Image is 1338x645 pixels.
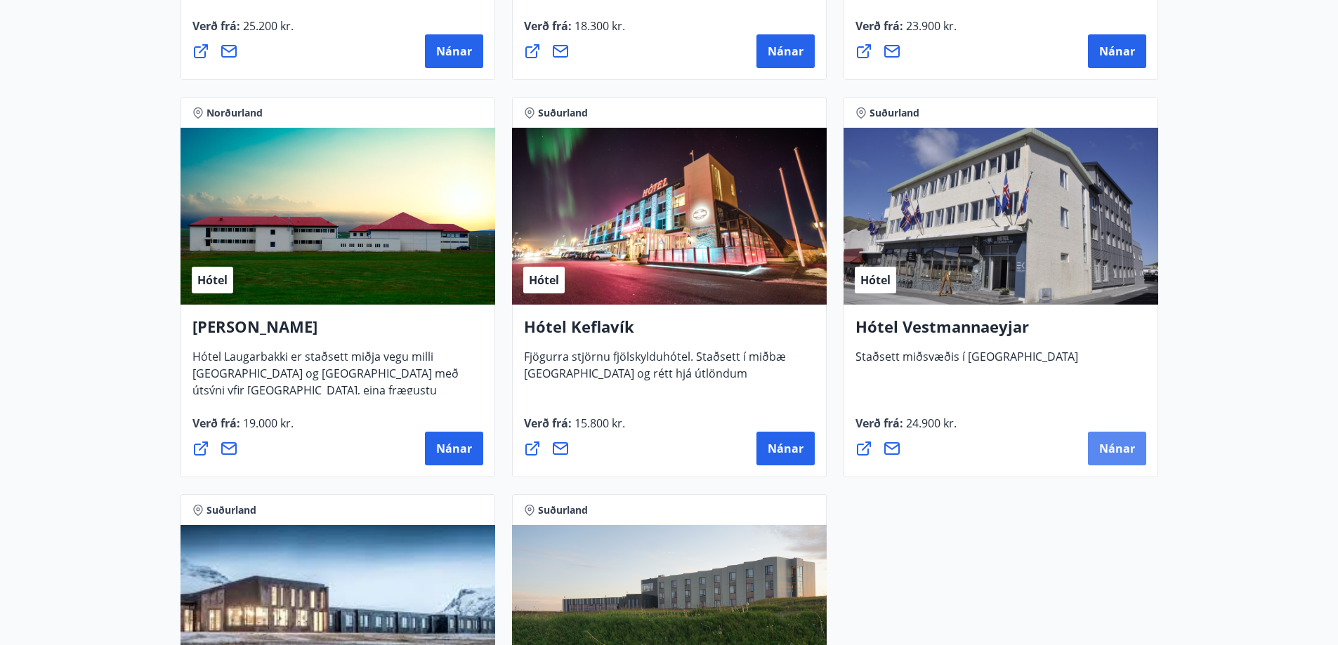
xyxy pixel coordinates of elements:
[524,18,625,45] span: Verð frá :
[524,415,625,442] span: Verð frá :
[903,415,957,431] span: 24.900 kr.
[768,44,804,59] span: Nánar
[538,503,588,517] span: Suðurland
[860,272,891,288] span: Hótel
[855,349,1078,375] span: Staðsett miðsvæðis í [GEOGRAPHIC_DATA]
[524,316,815,348] h4: Hótel Keflavík
[436,441,472,456] span: Nánar
[756,432,815,465] button: Nánar
[1088,34,1146,68] button: Nánar
[529,272,559,288] span: Hótel
[192,316,483,348] h4: [PERSON_NAME]
[855,18,957,45] span: Verð frá :
[768,441,804,456] span: Nánar
[756,34,815,68] button: Nánar
[206,503,256,517] span: Suðurland
[572,415,625,431] span: 15.800 kr.
[572,18,625,34] span: 18.300 kr.
[855,316,1146,348] h4: Hótel Vestmannaeyjar
[870,106,919,120] span: Suðurland
[192,18,294,45] span: Verð frá :
[436,44,472,59] span: Nánar
[192,349,459,426] span: Hótel Laugarbakki er staðsett miðja vegu milli [GEOGRAPHIC_DATA] og [GEOGRAPHIC_DATA] með útsýni ...
[524,349,786,392] span: Fjögurra stjörnu fjölskylduhótel. Staðsett í miðbæ [GEOGRAPHIC_DATA] og rétt hjá útlöndum
[1088,432,1146,465] button: Nánar
[1099,44,1135,59] span: Nánar
[240,415,294,431] span: 19.000 kr.
[855,415,957,442] span: Verð frá :
[903,18,957,34] span: 23.900 kr.
[425,432,483,465] button: Nánar
[240,18,294,34] span: 25.200 kr.
[538,106,588,120] span: Suðurland
[197,272,228,288] span: Hótel
[1099,441,1135,456] span: Nánar
[206,106,263,120] span: Norðurland
[425,34,483,68] button: Nánar
[192,415,294,442] span: Verð frá :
